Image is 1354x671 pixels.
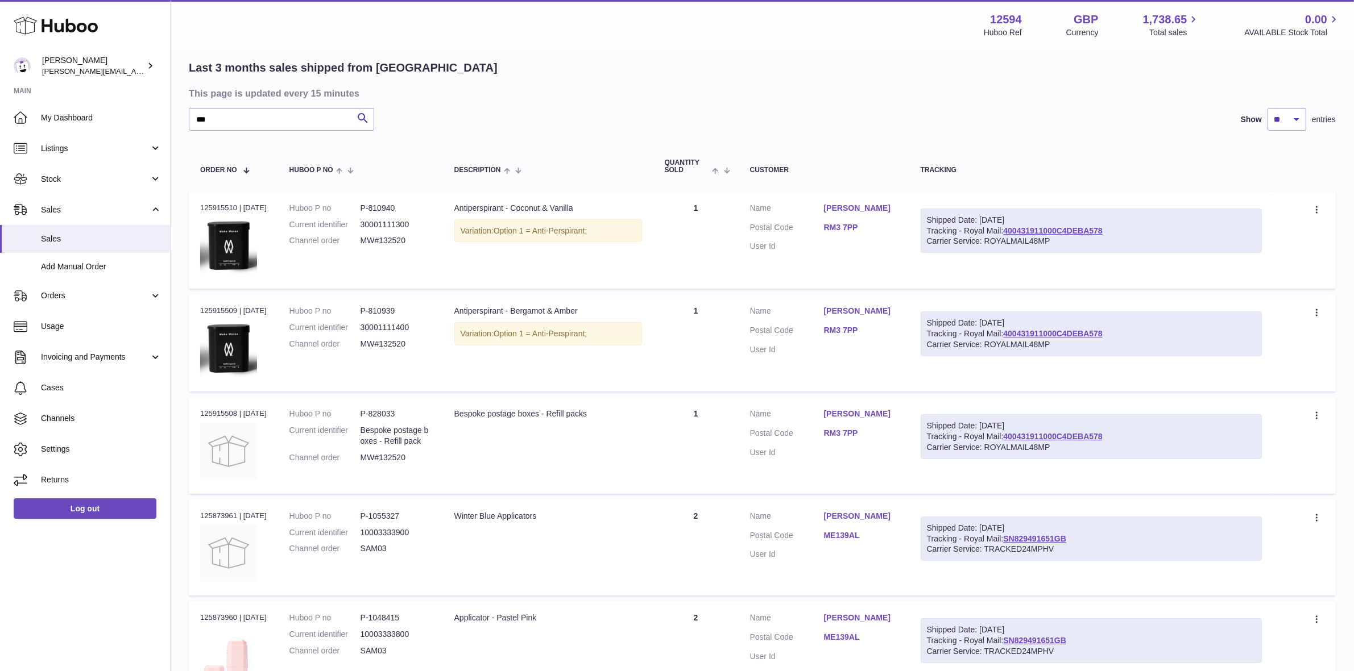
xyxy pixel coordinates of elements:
a: 400431911000C4DEBA578 [1003,329,1102,338]
span: My Dashboard [41,112,162,123]
span: entries [1312,114,1336,125]
dt: Current identifier [289,527,361,538]
a: 400431911000C4DEBA578 [1003,432,1102,441]
a: 1,738.65 Total sales [1143,12,1200,38]
div: Carrier Service: TRACKED24MPHV [927,646,1256,657]
dt: Huboo P no [289,612,361,623]
label: Show [1241,114,1262,125]
td: 1 [653,191,739,289]
dt: Channel order [289,339,361,349]
dt: User Id [750,241,824,252]
span: AVAILABLE Stock Total [1244,27,1340,38]
div: Carrier Service: ROYALMAIL48MP [927,236,1256,247]
a: ME139AL [824,530,898,541]
div: Shipped Date: [DATE] [927,624,1256,635]
a: [PERSON_NAME] [824,306,898,316]
a: SN829491651GB [1003,534,1066,543]
div: Shipped Date: [DATE] [927,318,1256,328]
div: Bespoke postage boxes - Refill packs [454,409,642,419]
dt: Postal Code [750,530,824,544]
strong: 12594 [990,12,1022,27]
div: Tracking - Royal Mail: [921,209,1262,253]
dd: MW#132520 [361,235,432,246]
dt: Huboo P no [289,511,361,522]
div: 125915508 | [DATE] [200,409,267,419]
dt: Current identifier [289,425,361,447]
div: Antiperspirant - Bergamot & Amber [454,306,642,316]
div: Winter Blue Applicators [454,511,642,522]
div: Tracking [921,166,1262,174]
dt: User Id [750,651,824,662]
span: Sales [41,205,150,215]
div: Tracking - Royal Mail: [921,414,1262,459]
dd: P-1055327 [361,511,432,522]
dt: Channel order [289,452,361,463]
dd: 30001111400 [361,322,432,333]
div: Applicator - Pastel Pink [454,612,642,623]
span: Invoicing and Payments [41,352,150,362]
a: 0.00 AVAILABLE Stock Total [1244,12,1340,38]
div: Shipped Date: [DATE] [927,420,1256,431]
div: Tracking - Royal Mail: [921,516,1262,561]
span: Add Manual Order [41,261,162,272]
dt: Current identifier [289,629,361,640]
a: [PERSON_NAME] [824,612,898,623]
div: Carrier Service: ROYALMAIL48MP [927,339,1256,350]
dt: Postal Code [750,222,824,236]
dt: Huboo P no [289,409,361,419]
img: 125941691598714.png [200,216,257,274]
div: Customer [750,166,898,174]
dd: 10003333900 [361,527,432,538]
strong: GBP [1074,12,1098,27]
a: [PERSON_NAME] [824,511,898,522]
dt: Huboo P no [289,203,361,214]
span: Order No [200,166,237,174]
a: [PERSON_NAME] [824,203,898,214]
span: [PERSON_NAME][EMAIL_ADDRESS][DOMAIN_NAME] [42,66,228,76]
dt: User Id [750,549,824,560]
dd: Bespoke postage boxes - Refill pack [361,425,432,447]
span: Quantity Sold [665,159,710,174]
span: Option 1 = Anti-Perspirant; [494,329,587,338]
div: Antiperspirant - Coconut & Vanilla [454,203,642,214]
span: Orders [41,290,150,301]
img: no-photo.jpg [200,524,257,581]
dd: SAM03 [361,543,432,554]
dt: Huboo P no [289,306,361,316]
td: 1 [653,294,739,391]
div: Huboo Ref [984,27,1022,38]
dt: Channel order [289,645,361,656]
a: ME139AL [824,632,898,643]
a: RM3 7PP [824,325,898,336]
a: [PERSON_NAME] [824,409,898,419]
img: owen@wearemakewaves.com [14,57,31,74]
td: 1 [653,397,739,493]
dt: Current identifier [289,219,361,230]
div: Shipped Date: [DATE] [927,215,1256,226]
dt: Name [750,511,824,524]
dt: Name [750,306,824,319]
span: Option 1 = Anti-Perspirant; [494,226,587,235]
div: 125873960 | [DATE] [200,612,267,623]
dt: Postal Code [750,632,824,645]
span: Huboo P no [289,166,333,174]
div: 125915509 | [DATE] [200,306,267,316]
td: 2 [653,499,739,595]
img: 125941691598806.png [200,319,257,377]
div: Variation: [454,322,642,345]
dd: MW#132520 [361,339,432,349]
span: Stock [41,174,150,185]
dt: Channel order [289,543,361,554]
dd: 10003333800 [361,629,432,640]
div: Shipped Date: [DATE] [927,523,1256,534]
span: Cases [41,382,162,393]
span: Settings [41,444,162,455]
span: Sales [41,234,162,244]
dt: Channel order [289,235,361,246]
span: 1,738.65 [1143,12,1187,27]
dd: P-810939 [361,306,432,316]
h3: This page is updated every 15 minutes [189,87,1333,99]
div: Tracking - Royal Mail: [921,618,1262,663]
a: Log out [14,498,156,519]
dt: Postal Code [750,325,824,339]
